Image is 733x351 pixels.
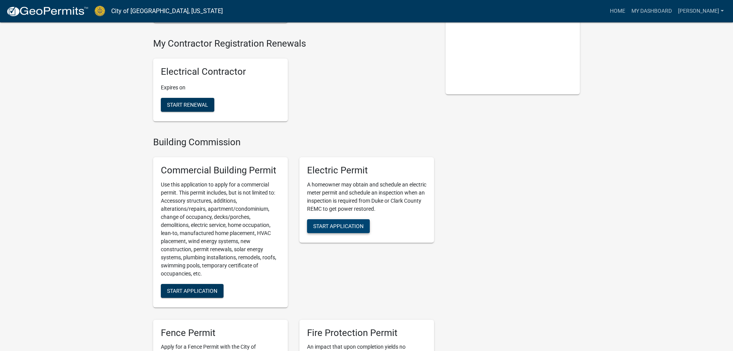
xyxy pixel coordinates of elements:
[628,4,675,18] a: My Dashboard
[161,98,214,112] button: Start Renewal
[153,38,434,128] wm-registration-list-section: My Contractor Registration Renewals
[307,219,370,233] button: Start Application
[161,284,224,298] button: Start Application
[161,181,280,278] p: Use this application to apply for a commercial permit. This permit includes, but is not limited t...
[167,287,217,294] span: Start Application
[153,137,434,148] h4: Building Commission
[167,102,208,108] span: Start Renewal
[153,38,434,49] h4: My Contractor Registration Renewals
[161,327,280,339] h5: Fence Permit
[313,223,364,229] span: Start Application
[307,327,426,339] h5: Fire Protection Permit
[161,165,280,176] h5: Commercial Building Permit
[161,66,280,77] h5: Electrical Contractor
[307,165,426,176] h5: Electric Permit
[675,4,727,18] a: [PERSON_NAME]
[607,4,628,18] a: Home
[161,84,280,92] p: Expires on
[307,181,426,213] p: A homeowner may obtain and schedule an electric meter permit and schedule an inspection when an i...
[95,6,105,16] img: City of Jeffersonville, Indiana
[111,5,223,18] a: City of [GEOGRAPHIC_DATA], [US_STATE]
